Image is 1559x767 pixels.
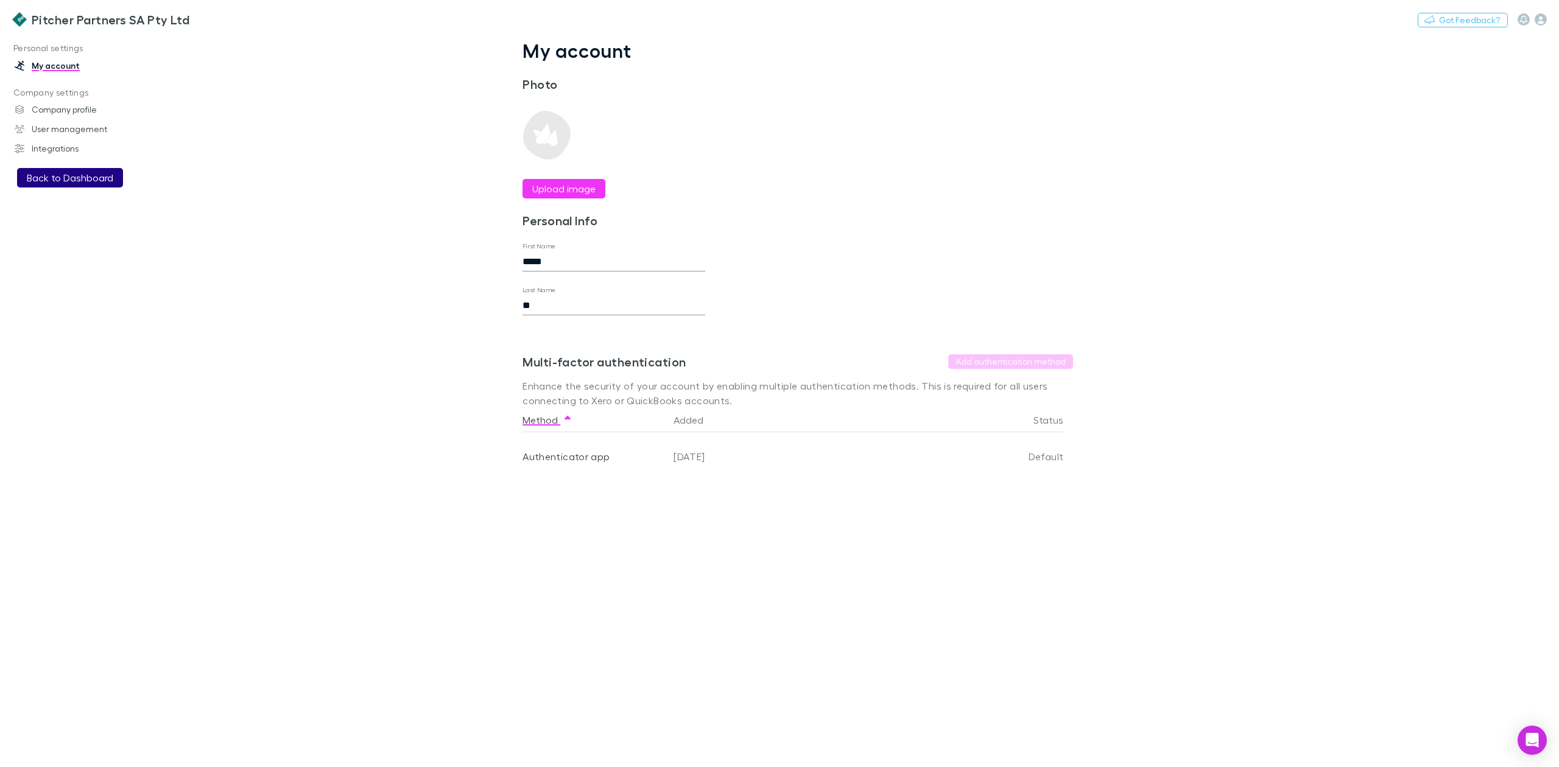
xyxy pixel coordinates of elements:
[2,119,174,139] a: User management
[523,179,605,198] button: Upload image
[523,77,705,91] h3: Photo
[954,432,1063,481] div: Default
[523,354,686,369] h3: Multi-factor authentication
[32,12,189,27] h3: Pitcher Partners SA Pty Ltd
[523,242,556,251] label: First Name
[532,181,596,196] label: Upload image
[1518,726,1547,755] div: Open Intercom Messenger
[523,111,571,159] img: Preview
[523,379,1073,408] p: Enhance the security of your account by enabling multiple authentication methods. This is require...
[2,139,174,158] a: Integrations
[2,85,174,100] p: Company settings
[5,5,197,34] a: Pitcher Partners SA Pty Ltd
[2,41,174,56] p: Personal settings
[17,168,123,187] button: Back to Dashboard
[523,285,556,295] label: Last Name
[1033,408,1078,432] button: Status
[674,408,718,432] button: Added
[523,39,1073,62] h1: My account
[2,56,174,75] a: My account
[669,432,954,481] div: [DATE]
[523,213,705,228] h3: Personal Info
[1418,13,1508,27] button: Got Feedback?
[523,432,664,481] div: Authenticator app
[2,100,174,119] a: Company profile
[12,12,27,27] img: Pitcher Partners SA Pty Ltd's Logo
[523,408,572,432] button: Method
[948,354,1073,369] button: Add authentication method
